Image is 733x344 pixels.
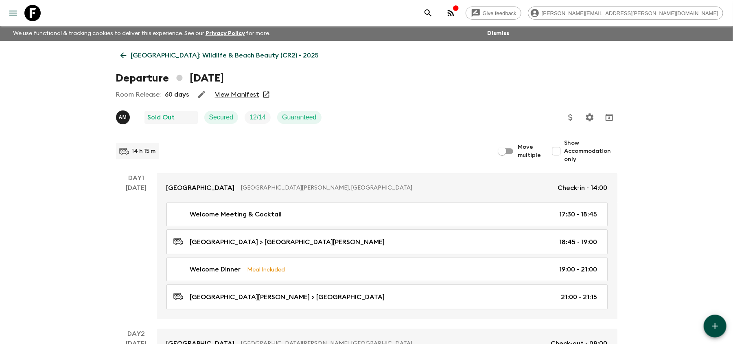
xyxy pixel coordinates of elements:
span: Move multiple [518,143,542,159]
p: Sold Out [148,112,175,122]
span: [PERSON_NAME][EMAIL_ADDRESS][PERSON_NAME][DOMAIN_NAME] [537,10,723,16]
p: Guaranteed [282,112,317,122]
p: 19:00 - 21:00 [560,265,597,274]
p: [GEOGRAPHIC_DATA] > [GEOGRAPHIC_DATA][PERSON_NAME] [190,237,385,247]
a: [GEOGRAPHIC_DATA] > [GEOGRAPHIC_DATA][PERSON_NAME]18:45 - 19:00 [166,229,608,254]
p: 17:30 - 18:45 [560,209,597,219]
h1: Departure [DATE] [116,70,224,86]
a: View Manifest [215,90,259,99]
p: Meal Included [247,265,285,274]
a: Welcome DinnerMeal Included19:00 - 21:00 [166,258,608,281]
span: Allan Morales [116,113,131,119]
p: 60 days [165,90,189,99]
button: menu [5,5,21,21]
button: Update Price, Early Bird Discount and Costs [562,109,579,126]
p: Welcome Meeting & Cocktail [190,209,282,219]
a: [GEOGRAPHIC_DATA][PERSON_NAME] > [GEOGRAPHIC_DATA]21:00 - 21:15 [166,284,608,309]
p: 18:45 - 19:00 [560,237,597,247]
div: Trip Fill [245,111,271,124]
span: Give feedback [478,10,521,16]
a: Welcome Meeting & Cocktail17:30 - 18:45 [166,203,608,226]
p: Welcome Dinner [190,265,241,274]
div: [PERSON_NAME][EMAIL_ADDRESS][PERSON_NAME][DOMAIN_NAME] [528,7,723,20]
p: 12 / 14 [249,112,266,122]
button: Dismiss [485,28,511,39]
button: Settings [582,109,598,126]
p: Day 1 [116,173,157,183]
button: AM [116,110,131,124]
div: [DATE] [126,183,147,319]
button: Archive (Completed, Cancelled or Unsynced Departures only) [601,109,617,126]
a: [GEOGRAPHIC_DATA][GEOGRAPHIC_DATA][PERSON_NAME], [GEOGRAPHIC_DATA]Check-in - 14:00 [157,173,617,203]
p: [GEOGRAPHIC_DATA] [166,183,235,193]
button: search adventures [420,5,436,21]
p: 14 h 15 m [132,147,156,155]
p: [GEOGRAPHIC_DATA]: Wildlife & Beach Beauty (CR2) • 2025 [131,51,319,60]
p: We use functional & tracking cookies to deliver this experience. See our for more. [10,26,274,41]
a: [GEOGRAPHIC_DATA]: Wildlife & Beach Beauty (CR2) • 2025 [116,47,324,64]
p: Secured [209,112,234,122]
p: [GEOGRAPHIC_DATA][PERSON_NAME] > [GEOGRAPHIC_DATA] [190,292,385,302]
span: Show Accommodation only [565,139,617,163]
p: Day 2 [116,329,157,339]
div: Secured [204,111,238,124]
p: Room Release: [116,90,161,99]
p: 21:00 - 21:15 [561,292,597,302]
p: A M [119,114,127,121]
p: Check-in - 14:00 [558,183,608,193]
a: Privacy Policy [206,31,245,36]
a: Give feedback [466,7,521,20]
p: [GEOGRAPHIC_DATA][PERSON_NAME], [GEOGRAPHIC_DATA] [241,184,551,192]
